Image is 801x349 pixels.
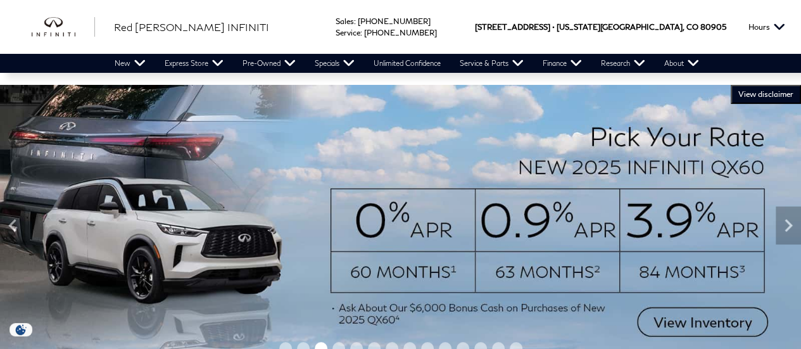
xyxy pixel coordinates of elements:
a: New [105,54,155,73]
a: Express Store [155,54,233,73]
a: Research [591,54,655,73]
a: Unlimited Confidence [364,54,450,73]
div: Next [776,206,801,244]
button: VIEW DISCLAIMER [731,85,801,104]
a: Red [PERSON_NAME] INFINITI [114,20,269,35]
span: : [354,16,356,26]
span: VIEW DISCLAIMER [738,89,793,99]
span: : [360,28,362,37]
a: Service & Parts [450,54,533,73]
a: infiniti [32,17,95,37]
nav: Main Navigation [105,54,709,73]
a: Pre-Owned [233,54,305,73]
a: [PHONE_NUMBER] [364,28,437,37]
a: [STREET_ADDRESS] • [US_STATE][GEOGRAPHIC_DATA], CO 80905 [475,22,726,32]
a: Specials [305,54,364,73]
img: Opt-Out Icon [6,323,35,336]
span: Sales [336,16,354,26]
span: Service [336,28,360,37]
a: About [655,54,709,73]
a: [PHONE_NUMBER] [358,16,431,26]
span: Red [PERSON_NAME] INFINITI [114,21,269,33]
a: Finance [533,54,591,73]
section: Click to Open Cookie Consent Modal [6,323,35,336]
img: INFINITI [32,17,95,37]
